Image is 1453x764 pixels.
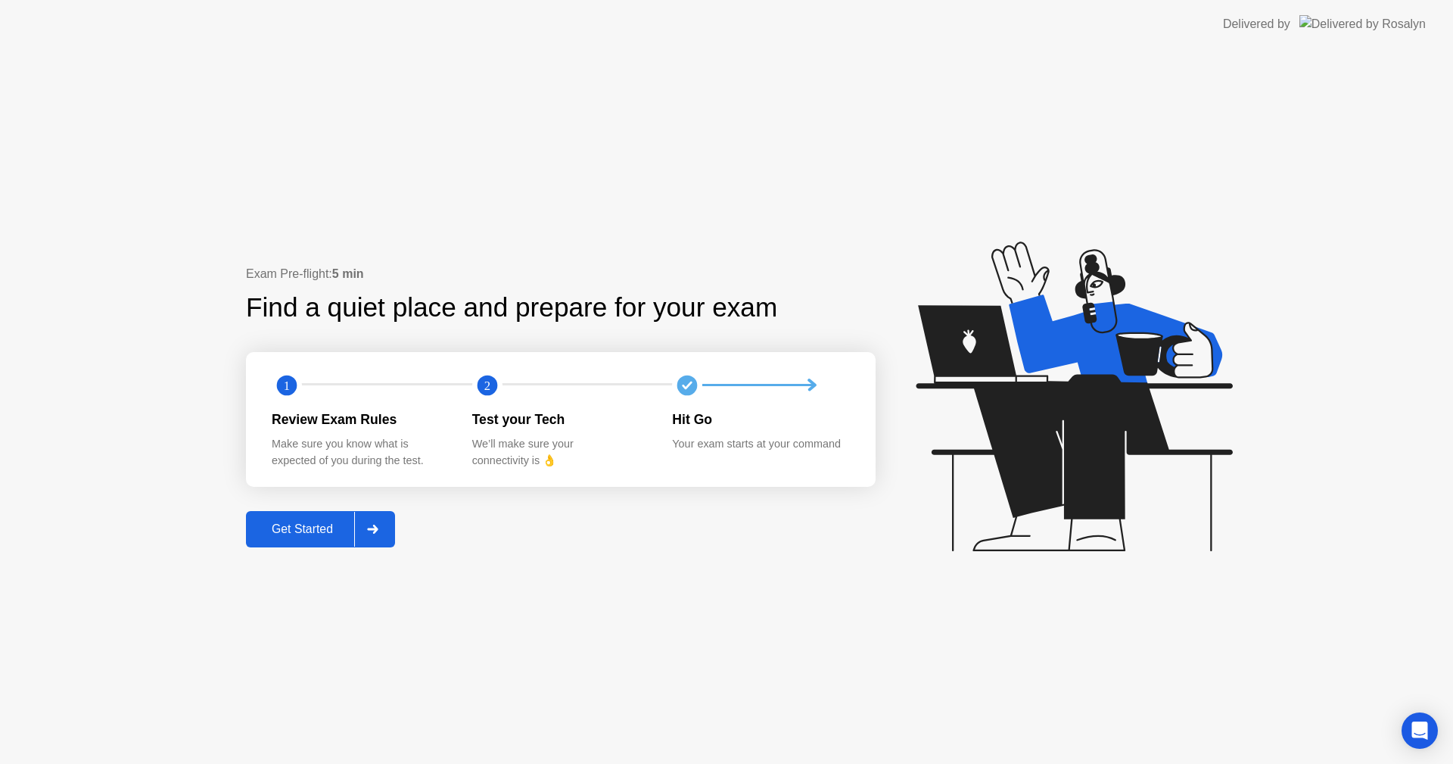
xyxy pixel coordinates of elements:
div: Hit Go [672,410,848,429]
div: Open Intercom Messenger [1402,713,1438,749]
div: Test your Tech [472,410,649,429]
img: Delivered by Rosalyn [1299,15,1426,33]
text: 2 [484,378,490,392]
text: 1 [284,378,290,392]
div: Your exam starts at your command [672,436,848,453]
button: Get Started [246,511,395,547]
div: Delivered by [1223,15,1290,33]
div: Exam Pre-flight: [246,265,876,283]
b: 5 min [332,267,364,280]
div: Get Started [250,522,354,536]
div: Find a quiet place and prepare for your exam [246,288,779,328]
div: We’ll make sure your connectivity is 👌 [472,436,649,469]
div: Review Exam Rules [272,410,448,429]
div: Make sure you know what is expected of you during the test. [272,436,448,469]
